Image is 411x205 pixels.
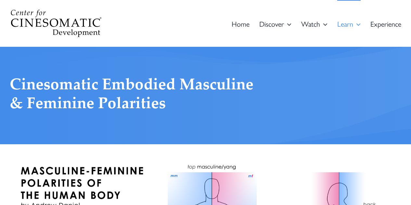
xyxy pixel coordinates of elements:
span: Learn [337,20,353,27]
span: Dis­cov­er [259,20,284,27]
h1: Cine­so­mat­ic Embod­ied Mas­cu­line & Fem­i­nine Polarities [10,77,286,114]
span: Home [232,20,250,27]
span: Watch [301,20,320,27]
img: Center For Cinesomatic Development Logo [10,9,102,38]
span: Expe­ri­ence [370,20,401,27]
